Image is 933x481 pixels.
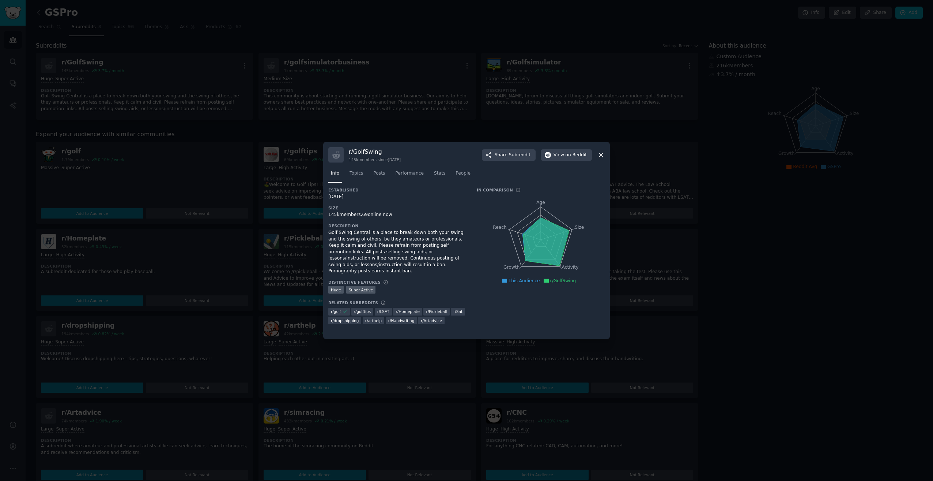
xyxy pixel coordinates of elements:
[328,223,466,228] h3: Description
[395,170,424,177] span: Performance
[536,200,545,205] tspan: Age
[421,318,442,323] span: r/ Artadvice
[347,168,366,183] a: Topics
[328,187,466,193] h3: Established
[328,300,378,305] h3: Related Subreddits
[434,170,445,177] span: Stats
[349,157,401,162] div: 145k members since [DATE]
[393,168,426,183] a: Performance
[575,225,584,230] tspan: Size
[328,194,466,200] div: [DATE]
[328,205,466,210] h3: Size
[328,286,344,294] div: Huge
[566,152,587,159] span: on Reddit
[509,278,540,283] span: This Audience
[331,170,339,177] span: Info
[365,318,382,323] span: r/ arthelp
[373,170,385,177] span: Posts
[431,168,448,183] a: Stats
[388,318,415,323] span: r/ Handwriting
[503,265,520,270] tspan: Growth
[495,152,530,159] span: Share
[541,149,592,161] button: Viewon Reddit
[554,152,587,159] span: View
[349,148,401,156] h3: r/ GolfSwing
[482,149,536,161] button: ShareSubreddit
[477,187,513,193] h3: In Comparison
[331,309,341,314] span: r/ golf
[328,230,466,275] div: Golf Swing Central is a place to break down both your swing and the swing of others, be they amat...
[328,168,342,183] a: Info
[426,309,447,314] span: r/ Pickleball
[350,170,363,177] span: Topics
[354,309,371,314] span: r/ golftips
[346,286,376,294] div: Super Active
[396,309,419,314] span: r/ Homeplate
[331,318,359,323] span: r/ dropshipping
[509,152,530,159] span: Subreddit
[328,212,466,218] div: 145k members, 69 online now
[377,309,389,314] span: r/ LSAT
[550,278,576,283] span: r/GolfSwing
[493,225,507,230] tspan: Reach
[328,280,381,285] h3: Distinctive Features
[453,309,462,314] span: r/ Sat
[453,168,473,183] a: People
[456,170,471,177] span: People
[371,168,388,183] a: Posts
[562,265,579,270] tspan: Activity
